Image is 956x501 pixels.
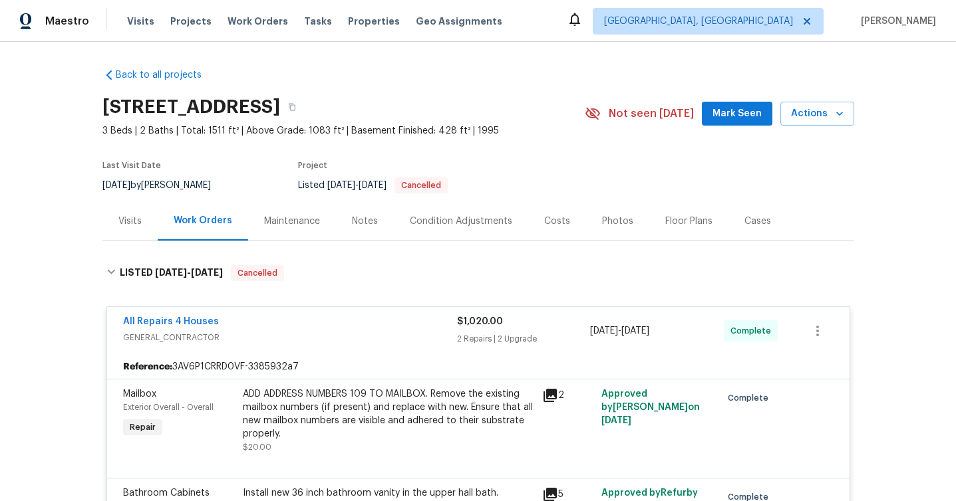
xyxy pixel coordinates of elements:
[590,324,649,338] span: -
[123,488,210,498] span: Bathroom Cabinets
[102,252,854,294] div: LISTED [DATE]-[DATE]Cancelled
[123,389,156,399] span: Mailbox
[123,403,214,411] span: Exterior Overall - Overall
[665,215,713,228] div: Floor Plans
[191,268,223,277] span: [DATE]
[542,387,594,403] div: 2
[102,161,161,169] span: Last Visit Date
[120,265,223,281] h6: LISTED
[728,391,774,405] span: Complete
[123,360,172,373] b: Reference:
[232,266,283,280] span: Cancelled
[124,421,161,434] span: Repair
[174,214,232,227] div: Work Orders
[410,215,512,228] div: Condition Adjustments
[352,215,378,228] div: Notes
[155,268,187,277] span: [DATE]
[730,324,776,338] span: Complete
[304,17,332,26] span: Tasks
[102,177,227,193] div: by [PERSON_NAME]
[264,215,320,228] div: Maintenance
[702,102,772,126] button: Mark Seen
[102,181,130,190] span: [DATE]
[602,215,633,228] div: Photos
[457,317,503,326] span: $1,020.00
[348,15,400,28] span: Properties
[416,15,502,28] span: Geo Assignments
[170,15,212,28] span: Projects
[45,15,89,28] span: Maestro
[280,95,304,119] button: Copy Address
[457,332,591,346] div: 2 Repairs | 2 Upgrade
[601,389,700,425] span: Approved by [PERSON_NAME] on
[590,326,618,336] span: [DATE]
[298,161,327,169] span: Project
[713,106,762,122] span: Mark Seen
[621,326,649,336] span: [DATE]
[744,215,771,228] div: Cases
[327,181,355,190] span: [DATE]
[327,181,387,190] span: -
[127,15,154,28] span: Visits
[609,107,694,120] span: Not seen [DATE]
[298,181,448,190] span: Listed
[544,215,570,228] div: Costs
[155,268,223,277] span: -
[118,215,142,228] div: Visits
[107,355,850,379] div: 3AV6P1CRRD0VF-3385932a7
[359,181,387,190] span: [DATE]
[123,317,219,326] a: All Repairs 4 Houses
[856,15,936,28] span: [PERSON_NAME]
[102,68,230,82] a: Back to all projects
[243,387,534,441] div: ADD ADDRESS NUMBERS 109 TO MAILBOX. Remove the existing mailbox numbers (if present) and replace ...
[791,106,844,122] span: Actions
[102,100,280,114] h2: [STREET_ADDRESS]
[228,15,288,28] span: Work Orders
[243,443,271,451] span: $20.00
[601,416,631,425] span: [DATE]
[780,102,854,126] button: Actions
[102,124,585,138] span: 3 Beds | 2 Baths | Total: 1511 ft² | Above Grade: 1083 ft² | Basement Finished: 428 ft² | 1995
[123,331,457,344] span: GENERAL_CONTRACTOR
[396,181,446,189] span: Cancelled
[604,15,793,28] span: [GEOGRAPHIC_DATA], [GEOGRAPHIC_DATA]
